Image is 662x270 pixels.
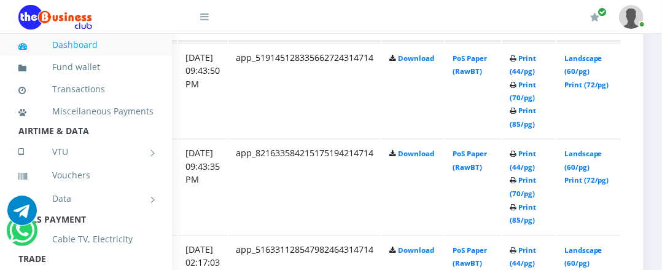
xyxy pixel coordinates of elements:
a: Print (72/pg) [564,176,609,185]
a: Print (85/pg) [510,106,536,129]
img: User [619,5,644,29]
a: Chat for support [7,205,37,225]
a: Print (85/pg) [510,203,536,226]
td: [DATE] 09:43:50 PM [178,43,227,138]
a: Print (44/pg) [510,54,536,76]
a: PoS Paper (RawBT) [453,149,487,172]
a: Transactions [18,75,154,103]
a: Landscape (60/pg) [564,54,602,76]
a: Print (70/pg) [510,80,536,103]
a: Print (44/pg) [510,149,536,172]
a: Vouchers [18,161,154,189]
td: app_519145128335662724314714 [228,43,381,138]
a: Landscape (60/pg) [564,246,602,269]
td: [DATE] 09:43:35 PM [178,139,227,234]
a: Miscellaneous Payments [18,97,154,125]
a: Print (70/pg) [510,176,536,199]
a: Print (72/pg) [564,80,609,89]
i: Renew/Upgrade Subscription [590,12,599,22]
a: Landscape (60/pg) [564,149,602,172]
a: Dashboard [18,31,154,59]
a: Fund wallet [18,53,154,81]
a: Download [398,149,434,159]
img: Logo [18,5,92,30]
span: Renew/Upgrade Subscription [598,7,607,17]
a: Data [18,183,154,214]
a: Download [398,54,434,63]
a: Download [398,246,434,255]
td: app_821633584215175194214714 [228,139,381,234]
a: Cable TV, Electricity [18,225,154,253]
a: PoS Paper (RawBT) [453,246,487,269]
a: Chat for support [9,225,34,245]
a: Print (44/pg) [510,246,536,269]
a: VTU [18,137,154,167]
a: PoS Paper (RawBT) [453,54,487,76]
